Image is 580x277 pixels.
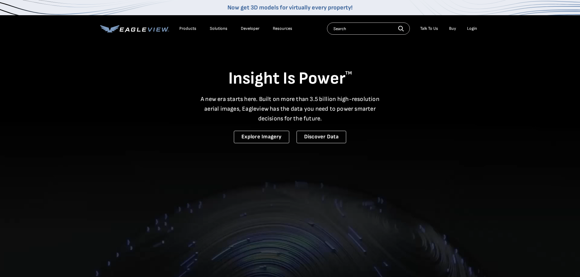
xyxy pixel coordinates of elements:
a: Explore Imagery [234,131,289,143]
sup: TM [345,70,352,76]
div: Products [179,26,196,31]
div: Login [467,26,477,31]
a: Developer [241,26,259,31]
p: A new era starts here. Built on more than 3.5 billion high-resolution aerial images, Eagleview ha... [197,94,383,123]
div: Talk To Us [420,26,438,31]
a: Buy [449,26,456,31]
div: Resources [273,26,292,31]
a: Now get 3D models for virtually every property! [227,4,353,11]
input: Search [327,23,410,35]
a: Discover Data [297,131,346,143]
h1: Insight Is Power [100,68,480,89]
div: Solutions [210,26,227,31]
